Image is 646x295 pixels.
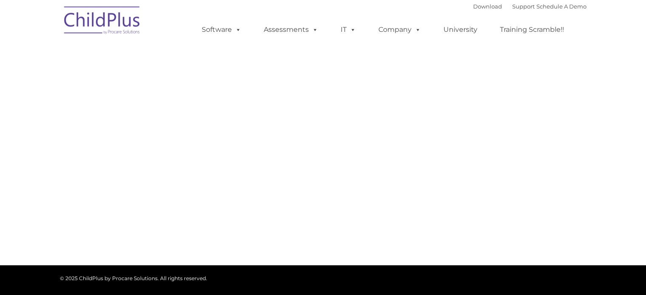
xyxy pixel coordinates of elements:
[60,0,145,43] img: ChildPlus by Procare Solutions
[66,70,212,96] span: CONTACT US
[332,21,364,38] a: IT
[435,21,486,38] a: University
[370,21,429,38] a: Company
[255,21,327,38] a: Assessments
[193,21,250,38] a: Software
[60,275,207,281] span: © 2025 ChildPlus by Procare Solutions. All rights reserved.
[66,105,560,123] span: Whether you want a personalized demo of the software, looking for answers, interested in training...
[491,21,573,38] a: Training Scramble!!
[473,3,587,10] font: |
[512,3,535,10] a: Support
[473,3,502,10] a: Download
[536,3,587,10] a: Schedule A Demo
